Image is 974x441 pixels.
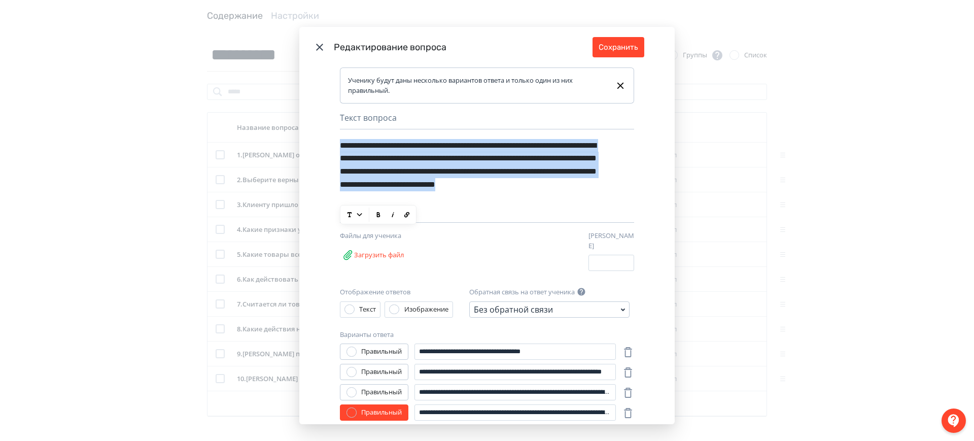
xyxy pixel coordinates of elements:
[340,287,410,297] label: Отображение ответов
[361,387,402,397] div: Правильный
[469,287,575,297] label: Обратная связь на ответ ученика
[588,231,634,251] label: [PERSON_NAME]
[340,330,394,340] label: Варианты ответа
[348,76,607,95] div: Ученику будут даны несколько вариантов ответа и только один из них правильный.
[404,304,448,315] div: Изображение
[361,367,402,377] div: Правильный
[299,27,675,424] div: Modal
[340,231,446,241] div: Файлы для ученика
[334,41,593,54] div: Редактирование вопроса
[593,37,644,57] button: Сохранить
[359,304,376,315] div: Текст
[474,303,553,316] div: Без обратной связи
[340,112,634,129] div: Текст вопроса
[361,408,402,418] div: Правильный
[361,347,402,357] div: Правильный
